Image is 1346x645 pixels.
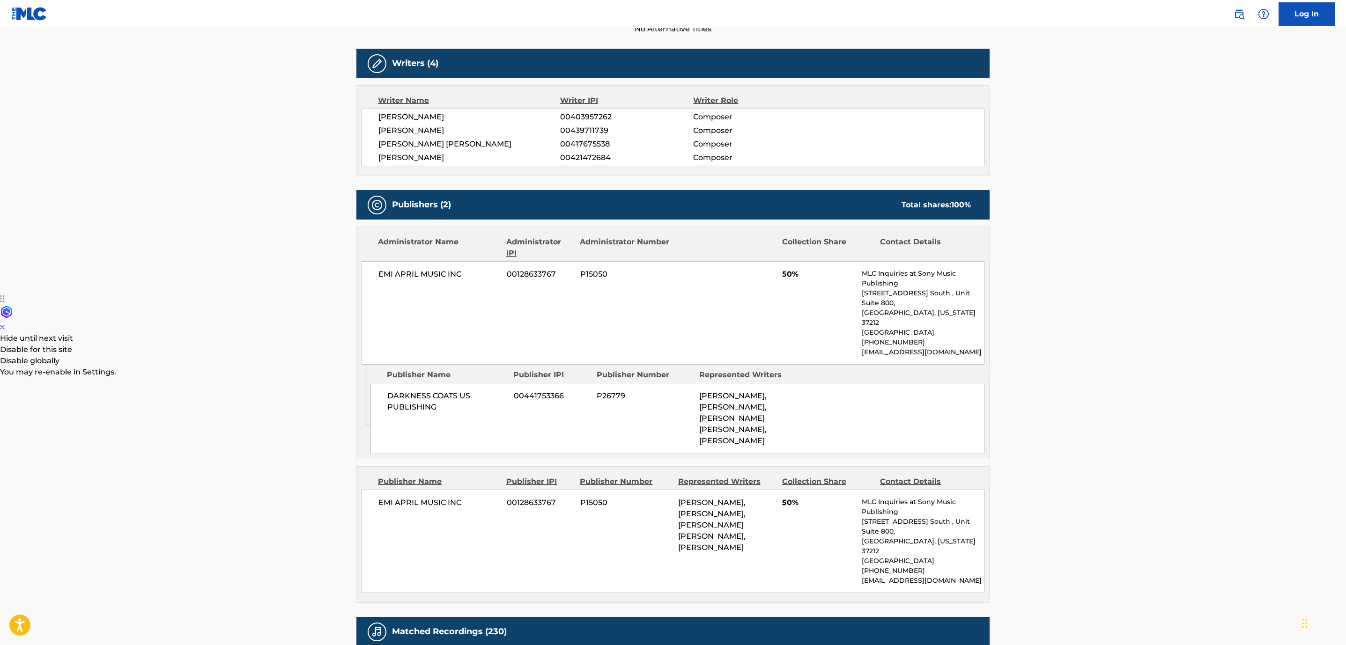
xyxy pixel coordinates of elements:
[392,199,451,210] h5: Publishers (2)
[1258,8,1269,20] img: help
[782,476,873,487] div: Collection Share
[862,566,984,576] p: [PHONE_NUMBER]
[378,152,560,163] span: [PERSON_NAME]
[693,152,814,163] span: Composer
[1279,2,1335,26] a: Log In
[862,576,984,586] p: [EMAIL_ADDRESS][DOMAIN_NAME]
[862,269,984,288] p: MLC Inquiries at Sony Music Publishing
[356,23,990,35] span: No Alternative Titles
[392,626,507,637] h5: Matched Recordings (230)
[862,536,984,556] p: [GEOGRAPHIC_DATA], [US_STATE] 37212
[378,95,560,106] div: Writer Name
[880,236,971,259] div: Contact Details
[392,58,438,69] h5: Writers (4)
[699,391,767,445] span: [PERSON_NAME], [PERSON_NAME], [PERSON_NAME] [PERSON_NAME], [PERSON_NAME]
[862,556,984,566] p: [GEOGRAPHIC_DATA]
[378,236,499,259] div: Administrator Name
[371,58,383,69] img: Writers
[378,139,560,150] span: [PERSON_NAME] [PERSON_NAME]
[782,236,873,259] div: Collection Share
[597,390,692,402] span: P26779
[693,139,814,150] span: Composer
[782,269,855,280] span: 50%
[371,626,383,638] img: Matched Recordings
[693,111,814,123] span: Composer
[378,269,500,280] span: EMI APRIL MUSIC INC
[1302,609,1308,638] div: Drag
[782,497,855,508] span: 50%
[678,476,775,487] div: Represented Writers
[371,199,383,211] img: Publishers
[514,390,590,402] span: 00441753366
[951,200,971,209] span: 100 %
[1254,5,1273,23] div: Help
[862,517,984,536] p: [STREET_ADDRESS] South , Unit Suite 800,
[862,497,984,517] p: MLC Inquiries at Sony Music Publishing
[507,269,573,280] span: 00128633767
[580,476,671,487] div: Publisher Number
[11,7,47,21] img: MLC Logo
[378,476,499,487] div: Publisher Name
[506,476,573,487] div: Publisher IPI
[693,125,814,136] span: Composer
[560,152,693,163] span: 00421472684
[580,269,671,280] span: P15050
[880,476,971,487] div: Contact Details
[862,288,984,308] p: [STREET_ADDRESS] South , Unit Suite 800,
[902,199,971,211] div: Total shares:
[1230,5,1249,23] a: Public Search
[378,111,560,123] span: [PERSON_NAME]
[580,497,671,508] span: P15050
[560,111,693,123] span: 00403957262
[506,236,573,259] div: Administrator IPI
[378,125,560,136] span: [PERSON_NAME]
[580,236,671,259] div: Administrator Number
[693,95,814,106] div: Writer Role
[678,498,746,552] span: [PERSON_NAME], [PERSON_NAME], [PERSON_NAME] [PERSON_NAME], [PERSON_NAME]
[560,139,693,150] span: 00417675538
[507,497,573,508] span: 00128633767
[560,125,693,136] span: 00439711739
[1299,600,1346,645] iframe: Chat Widget
[560,95,694,106] div: Writer IPI
[1234,8,1245,20] img: search
[387,390,507,413] span: DARKNESS COATS US PUBLISHING
[378,497,500,508] span: EMI APRIL MUSIC INC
